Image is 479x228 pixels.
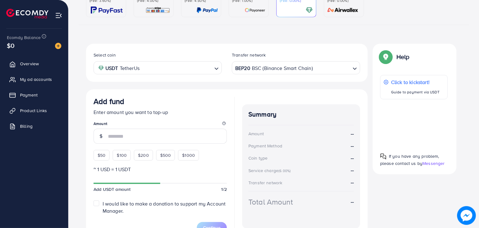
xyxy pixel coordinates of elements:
img: coin [98,65,104,71]
legend: Amount [94,121,227,129]
strong: -- [351,142,354,150]
a: Billing [5,120,64,132]
a: My ad accounts [5,73,64,86]
span: Billing [20,123,33,129]
strong: USDT [105,64,118,73]
p: Help [396,53,410,61]
strong: -- [351,198,354,206]
span: Messenger [422,160,445,166]
input: Search for option [141,63,212,73]
strong: BEP20 [235,64,250,73]
span: If you have any problem, please contact us by [380,153,439,166]
a: Product Links [5,104,64,117]
p: Guide to payment via USDT [391,88,440,96]
span: Product Links [20,107,47,114]
strong: -- [351,167,354,174]
h4: Summary [248,111,354,118]
strong: -- [351,130,354,137]
strong: -- [351,179,354,186]
span: $100 [117,152,127,158]
img: card [306,7,313,14]
img: card [325,7,360,14]
span: My ad accounts [20,76,52,82]
div: Payment Method [248,143,282,149]
a: Overview [5,57,64,70]
img: image [457,206,476,225]
img: Popup guide [380,153,386,160]
img: card [245,7,265,14]
img: image [55,43,61,49]
p: Click to kickstart! [391,78,440,86]
img: card [145,7,170,14]
div: Coin type [248,155,268,161]
img: card [91,7,123,14]
div: Transfer network [248,180,283,186]
p: Enter amount you want to top-up [94,108,227,116]
span: Overview [20,61,39,67]
h3: Add fund [94,97,124,106]
span: Add USDT amount [94,186,130,192]
label: Transfer network [232,52,266,58]
strong: -- [351,155,354,162]
a: Payment [5,89,64,101]
span: 1/2 [222,186,227,192]
span: $1000 [182,152,195,158]
span: BSC (Binance Smart Chain) [252,64,313,73]
img: card [196,7,218,14]
span: $0 [7,41,14,50]
div: Search for option [232,61,360,74]
span: Ecomdy Balance [7,34,41,41]
img: Popup guide [380,51,391,62]
small: (6.00%) [278,168,291,173]
div: Search for option [94,61,222,74]
span: $500 [160,152,171,158]
div: Amount [248,131,264,137]
span: $50 [98,152,105,158]
div: Service charge [248,167,293,174]
span: Payment [20,92,38,98]
img: menu [55,12,62,19]
input: Search for option [313,63,350,73]
span: TetherUs [120,64,140,73]
label: Select coin [94,52,116,58]
p: ~ 1 USD = 1 USDT [94,166,227,173]
img: logo [6,9,48,18]
span: $200 [138,152,149,158]
div: Total Amount [248,196,293,207]
span: I would like to make a donation to support my Account Manager. [103,200,226,214]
